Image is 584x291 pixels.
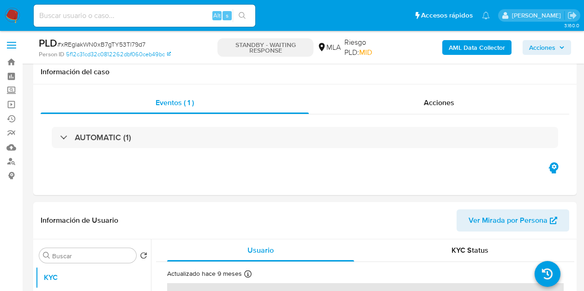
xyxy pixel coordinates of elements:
p: Actualizado hace 9 meses [167,269,242,278]
button: Ver Mirada por Persona [457,209,569,232]
h1: Información de Usuario [41,216,118,225]
b: AML Data Collector [449,40,505,55]
span: Alt [213,11,221,20]
span: Acciones [424,97,454,108]
button: KYC [36,267,151,289]
span: # xREgIakWN0xB7gTY53Tl79d7 [57,40,145,49]
button: search-icon [233,9,252,22]
span: Accesos rápidos [421,11,473,20]
button: AML Data Collector [442,40,512,55]
div: AUTOMATIC (1) [52,127,558,148]
button: Acciones [523,40,571,55]
h1: Información del caso [41,67,569,77]
span: Ver Mirada por Persona [469,209,548,232]
span: Eventos ( 1 ) [156,97,194,108]
span: Usuario [247,245,274,255]
span: Riesgo PLD: [344,37,392,57]
b: Person ID [39,50,64,59]
h3: AUTOMATIC (1) [75,132,131,143]
a: 5f12c31cd32c0812262dbf060ceb49bc [66,50,171,59]
span: MID [359,47,372,58]
span: s [226,11,229,20]
button: Buscar [43,252,50,259]
div: MLA [317,42,341,53]
input: Buscar [52,252,132,260]
span: KYC Status [452,245,488,255]
a: Salir [567,11,577,20]
a: Notificaciones [482,12,490,19]
input: Buscar usuario o caso... [34,10,255,22]
p: nicolas.fernandezallen@mercadolibre.com [512,11,564,20]
button: Volver al orden por defecto [140,252,147,262]
p: STANDBY - WAITING RESPONSE [217,38,313,57]
span: Acciones [529,40,555,55]
b: PLD [39,36,57,50]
